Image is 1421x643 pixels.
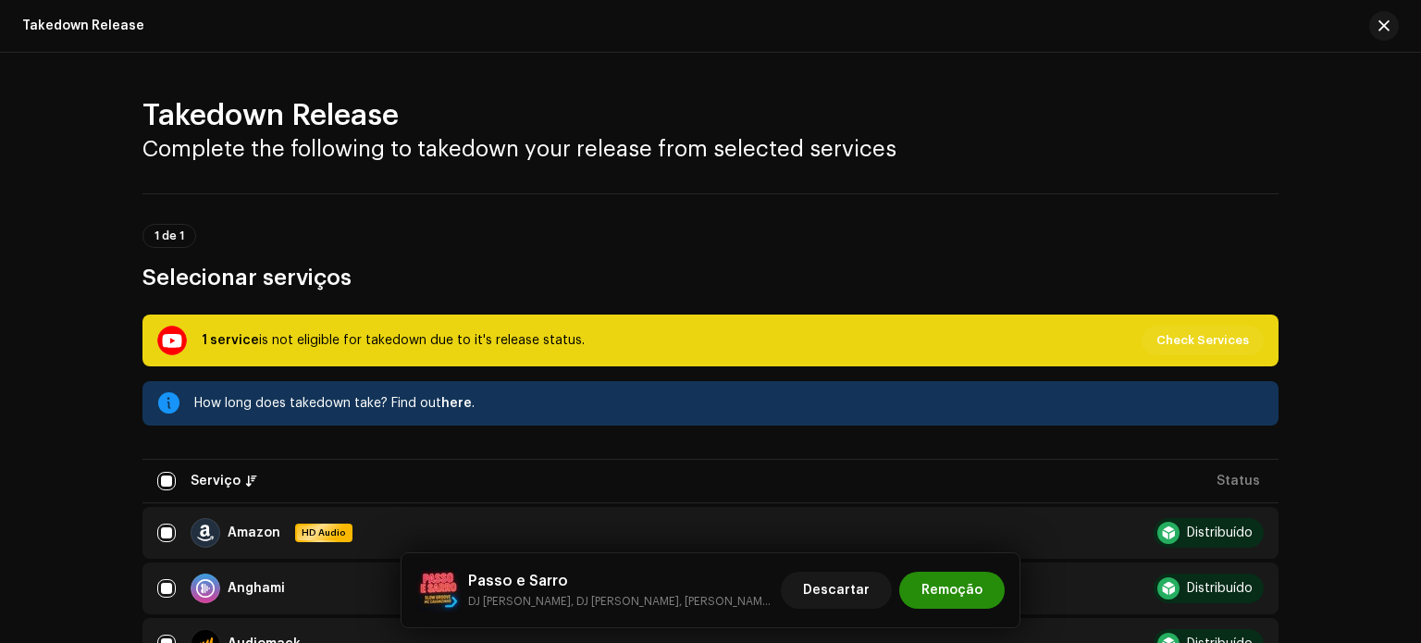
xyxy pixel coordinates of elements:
[468,592,773,611] small: Passo e Sarro
[416,568,461,612] img: e01843e1-d4e3-4b6c-9d86-58a1f2338366
[899,572,1005,609] button: Remoção
[142,97,1279,134] h2: Takedown Release
[202,334,259,347] strong: 1 service
[1156,322,1249,359] span: Check Services
[22,19,144,33] div: Takedown Release
[1187,582,1253,595] div: Distribuído
[194,392,1264,414] div: How long does takedown take? Find out .
[1142,326,1264,355] button: Check Services
[142,263,1279,292] h3: Selecionar serviços
[297,526,351,539] span: HD Audio
[228,526,280,539] div: Amazon
[202,329,585,352] div: is not eligible for takedown due to it's release status.
[1187,526,1253,539] div: Distribuído
[803,572,870,609] span: Descartar
[441,397,472,410] span: here
[921,572,982,609] span: Remoção
[468,570,773,592] h5: Passo e Sarro
[154,230,184,241] span: 1 de 1
[142,134,1279,164] h3: Complete the following to takedown your release from selected services
[781,572,892,609] button: Descartar
[228,582,285,595] div: Anghami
